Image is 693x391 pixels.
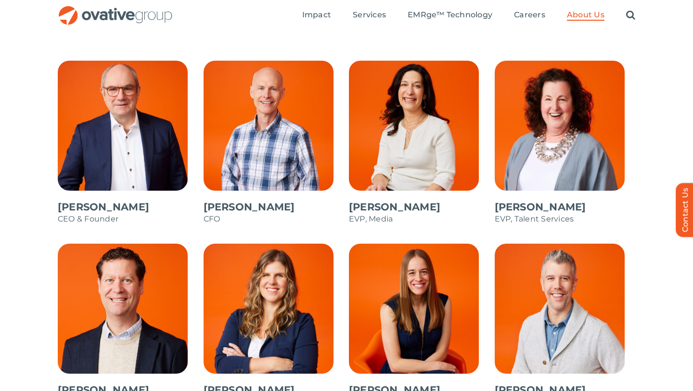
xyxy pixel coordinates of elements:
span: Impact [302,10,331,20]
a: About Us [567,10,604,21]
a: Search [626,10,635,21]
span: Services [353,10,386,20]
a: Careers [514,10,545,21]
a: OG_Full_horizontal_RGB [58,5,173,14]
a: Impact [302,10,331,21]
a: EMRge™ Technology [408,10,492,21]
a: Services [353,10,386,21]
span: About Us [567,10,604,20]
span: Careers [514,10,545,20]
span: EMRge™ Technology [408,10,492,20]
